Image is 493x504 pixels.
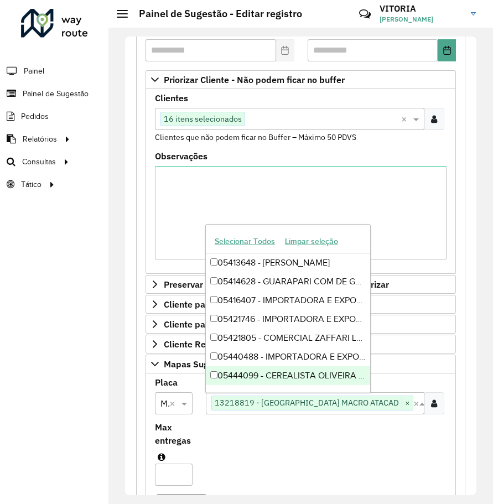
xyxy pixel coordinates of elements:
[146,89,456,274] div: Priorizar Cliente - Não podem ficar no buffer
[353,2,377,26] a: Contato Rápido
[164,340,220,349] span: Cliente Retira
[155,420,193,447] label: Max entregas
[164,320,320,329] span: Cliente para Multi-CDD/Internalização
[21,179,41,190] span: Tático
[164,75,345,84] span: Priorizar Cliente - Não podem ficar no buffer
[158,453,165,461] em: Máximo de clientes que serão colocados na mesma rota com os clientes informados
[24,65,44,77] span: Painel
[206,366,370,385] div: 05444099 - CEREALISTA OLIVEIRA LTDA
[438,39,456,61] button: Choose Date
[155,132,356,142] small: Clientes que não podem ficar no Buffer – Máximo 50 PDVS
[212,396,402,409] span: 13218819 - [GEOGRAPHIC_DATA] MACRO ATACAD
[401,112,411,126] span: Clear all
[413,397,419,410] span: Clear all
[206,347,370,366] div: 05440488 - IMPORTADORA E EXPORTADORA DE CEREAIS SA
[380,3,463,14] h3: VITORIA
[161,112,245,126] span: 16 itens selecionados
[206,272,370,291] div: 05414628 - GUARAPARI COM DE GENEROS ALIMENTICIOS
[155,91,188,105] label: Clientes
[205,224,371,393] ng-dropdown-panel: Options list
[146,275,456,294] a: Preservar Cliente - Devem ficar no buffer, não roteirizar
[146,355,456,373] a: Mapas Sugeridos: Placa-Cliente
[206,291,370,310] div: 05416407 - IMPORTADORA E EXPORTADORA DE CEREAIS SA
[206,385,370,404] div: 05452336 - COMERCIAL ZAFFARI LTDA
[146,315,456,334] a: Cliente para Multi-CDD/Internalização
[23,88,89,100] span: Painel de Sugestão
[164,300,250,309] span: Cliente para Recarga
[280,233,343,250] button: Limpar seleção
[206,253,370,272] div: 05413648 - [PERSON_NAME]
[128,8,302,20] h2: Painel de Sugestão - Editar registro
[23,133,57,145] span: Relatórios
[21,111,49,122] span: Pedidos
[210,233,280,250] button: Selecionar Todos
[402,397,413,410] span: ×
[146,335,456,354] a: Cliente Retira
[380,14,463,24] span: [PERSON_NAME]
[146,295,456,314] a: Cliente para Recarga
[206,310,370,329] div: 05421746 - IMPORTADORA E EXPORTADORA DE CEREAIS SA
[22,156,56,168] span: Consultas
[155,376,178,389] label: Placa
[146,70,456,89] a: Priorizar Cliente - Não podem ficar no buffer
[164,280,389,289] span: Preservar Cliente - Devem ficar no buffer, não roteirizar
[206,329,370,347] div: 05421805 - COMERCIAL ZAFFARI LTDA
[169,397,179,410] span: Clear all
[155,149,207,163] label: Observações
[164,360,294,368] span: Mapas Sugeridos: Placa-Cliente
